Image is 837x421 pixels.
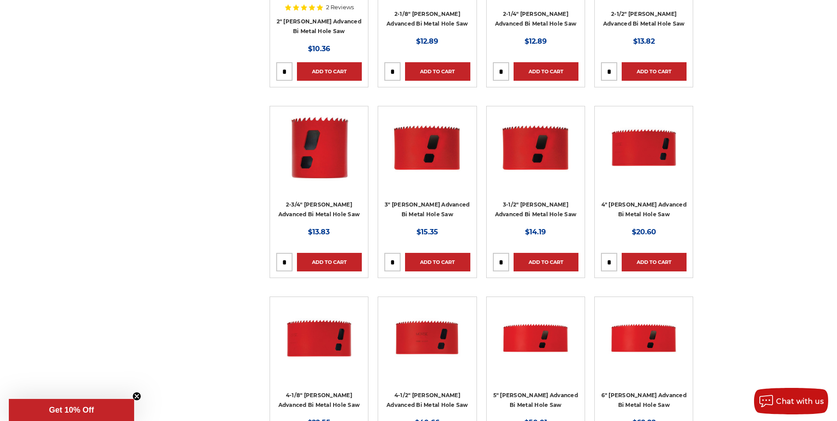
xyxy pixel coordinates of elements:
a: Add to Cart [622,253,687,271]
a: 2-3/4" Morse Advanced Bi Metal Hole Saw [276,113,362,198]
a: 2-1/2" [PERSON_NAME] Advanced Bi Metal Hole Saw [603,11,685,27]
span: $20.60 [632,228,656,236]
span: 2 Reviews [326,4,354,10]
a: 3-1/2" [PERSON_NAME] Advanced Bi Metal Hole Saw [495,201,577,218]
a: 4" Morse Advanced Bi Metal Hole Saw [601,113,687,198]
img: 4-1/8" Morse Advanced Bi Metal Hole Saw [284,303,354,374]
button: Chat with us [754,388,828,414]
a: 2-1/4" [PERSON_NAME] Advanced Bi Metal Hole Saw [495,11,577,27]
a: 6" Morse Advanced Bi Metal Hole Saw [601,303,687,389]
a: Add to Cart [405,62,470,81]
img: 5" Morse Advanced Bi Metal Hole Saw [500,303,571,374]
a: 2-3/4" [PERSON_NAME] Advanced Bi Metal Hole Saw [278,201,360,218]
span: $12.89 [416,37,438,45]
button: Close teaser [132,392,141,401]
span: $10.36 [308,45,330,53]
a: 3" Morse Advanced Bi Metal Hole Saw [384,113,470,198]
span: $15.35 [417,228,438,236]
a: 3" [PERSON_NAME] Advanced Bi Metal Hole Saw [385,201,469,218]
img: 2-3/4" Morse Advanced Bi Metal Hole Saw [284,113,354,183]
a: Add to Cart [297,253,362,271]
a: Add to Cart [297,62,362,81]
div: Get 10% OffClose teaser [9,399,134,421]
a: Add to Cart [622,62,687,81]
img: 6" Morse Advanced Bi Metal Hole Saw [608,303,679,374]
img: 3" Morse Advanced Bi Metal Hole Saw [392,113,462,183]
a: 4-1/8" [PERSON_NAME] Advanced Bi Metal Hole Saw [278,392,360,409]
a: 2" [PERSON_NAME] Advanced Bi Metal Hole Saw [277,18,361,35]
span: $13.83 [308,228,330,236]
span: Get 10% Off [49,406,94,414]
img: 4" Morse Advanced Bi Metal Hole Saw [608,113,679,183]
a: Add to Cart [514,62,578,81]
a: 4-1/8" Morse Advanced Bi Metal Hole Saw [276,303,362,389]
a: 5" Morse Advanced Bi Metal Hole Saw [493,303,578,389]
a: 4-1/2" Morse Advanced Bi Metal Hole Saw [384,303,470,389]
a: 4" [PERSON_NAME] Advanced Bi Metal Hole Saw [601,201,687,218]
a: Add to Cart [405,253,470,271]
a: 3-1/2" Morse Advanced Bi Metal Hole Saw [493,113,578,198]
a: Add to Cart [514,253,578,271]
a: 2-1/8" [PERSON_NAME] Advanced Bi Metal Hole Saw [387,11,468,27]
a: 5" [PERSON_NAME] Advanced Bi Metal Hole Saw [493,392,578,409]
a: 6" [PERSON_NAME] Advanced Bi Metal Hole Saw [601,392,687,409]
a: 4-1/2" [PERSON_NAME] Advanced Bi Metal Hole Saw [387,392,468,409]
img: 4-1/2" Morse Advanced Bi Metal Hole Saw [392,303,462,374]
span: $12.89 [525,37,547,45]
span: $14.19 [525,228,546,236]
span: Chat with us [776,397,824,406]
span: $13.82 [633,37,655,45]
img: 3-1/2" Morse Advanced Bi Metal Hole Saw [500,113,571,183]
